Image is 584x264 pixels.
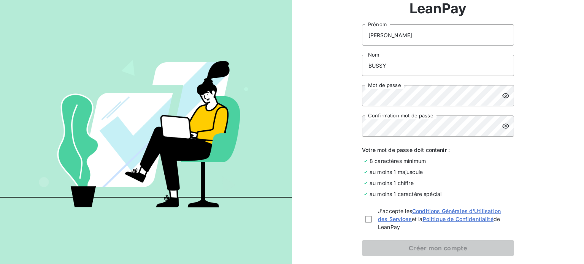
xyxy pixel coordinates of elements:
span: au moins 1 majuscule [370,168,423,176]
button: Créer mon compte [362,240,514,256]
span: J'accepte les et la de LeanPay [378,207,511,231]
input: placeholder [362,24,514,46]
span: au moins 1 caractère spécial [370,190,441,198]
span: 8 caractères minimum [370,157,426,165]
span: Votre mot de passe doit contenir : [362,146,514,154]
input: placeholder [362,55,514,76]
a: Conditions Générales d'Utilisation des Services [378,208,501,222]
span: au moins 1 chiffre [370,179,414,187]
a: Politique de Confidentialité [423,216,494,222]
